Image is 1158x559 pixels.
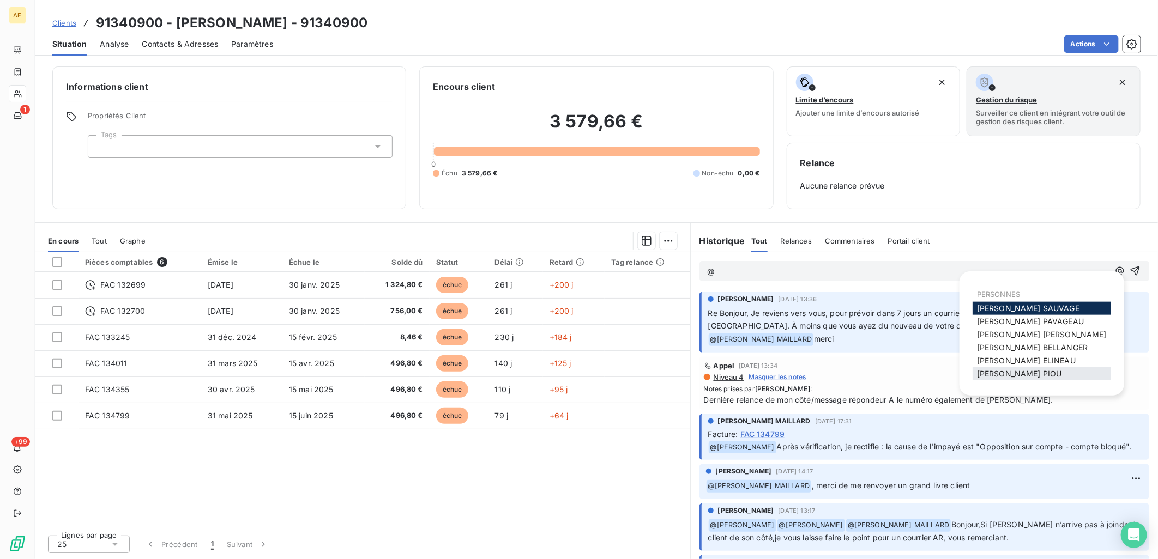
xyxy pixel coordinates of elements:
span: Niveau 4 [713,373,744,381]
span: Re Bonjour, Je reviens vers vous, pour prévoir dans 7 jours un courrier AR si pas de retour entre... [708,308,1087,330]
div: Statut [436,258,482,266]
span: @ [707,266,715,276]
span: échue [436,381,469,398]
span: Surveiller ce client en intégrant votre outil de gestion des risques client. [976,108,1131,126]
span: Relances [781,236,812,245]
h3: 91340900 - [PERSON_NAME] - 91340900 [96,13,367,33]
span: [DATE] [208,280,233,289]
div: Open Intercom Messenger [1121,522,1147,548]
span: Tout [92,236,107,245]
span: @ [PERSON_NAME] [709,441,776,454]
span: Aucune relance prévue [800,180,1127,191]
span: Masquer les notes [749,372,806,382]
span: [PERSON_NAME] MAILLARD [718,416,811,426]
span: FAC 134355 [85,385,130,394]
span: FAC 134011 [85,359,128,368]
span: merci [814,334,834,343]
span: échue [436,408,469,424]
span: Dernière relance de mon côté/message répondeur A le numéro également de [PERSON_NAME]. [704,394,1145,405]
span: PERSONNES [977,290,1020,299]
span: [PERSON_NAME] [716,466,772,476]
span: 261 j [495,280,512,289]
span: 496,80 € [371,358,423,369]
button: Limite d’encoursAjouter une limite d’encours autorisé [787,66,961,136]
h6: Historique [691,234,745,247]
span: 140 j [495,359,512,368]
h6: Informations client [66,80,393,93]
span: FAC 134799 [740,428,785,440]
span: [PERSON_NAME] BELLANGER [977,343,1088,352]
span: [PERSON_NAME] [718,294,774,304]
span: 496,80 € [371,384,423,395]
span: Situation [52,39,87,50]
span: +200 j [550,306,574,315]
span: Paramètres [231,39,273,50]
span: Propriétés Client [88,111,393,126]
span: échue [436,329,469,345]
span: +200 j [550,280,574,289]
span: 15 juin 2025 [289,411,333,420]
span: Ajouter une limite d’encours autorisé [796,108,920,117]
span: [PERSON_NAME] [755,385,810,393]
span: 15 avr. 2025 [289,359,334,368]
span: [PERSON_NAME] [718,506,774,515]
span: +125 j [550,359,571,368]
span: 110 j [495,385,511,394]
span: 6 [157,257,167,267]
span: 1 [20,105,30,114]
h2: 3 579,66 € [433,111,759,143]
span: 15 mai 2025 [289,385,334,394]
span: 0,00 € [738,168,760,178]
button: 1 [204,533,220,556]
div: Retard [550,258,598,266]
span: Contacts & Adresses [142,39,218,50]
span: [DATE] 13:17 [779,507,816,514]
span: Tout [751,236,768,245]
span: En cours [48,236,79,245]
button: Précédent [138,533,204,556]
span: [DATE] 17:31 [815,418,852,424]
input: Ajouter une valeur [97,142,106,151]
span: 31 mars 2025 [208,359,258,368]
span: [PERSON_NAME] PIOU [977,369,1062,378]
a: 1 [9,107,26,124]
span: +99 [11,437,30,447]
span: échue [436,277,469,293]
span: FAC 132699 [100,279,146,290]
span: [PERSON_NAME] PAVAGEAU [977,317,1084,326]
span: 0 [431,160,436,168]
span: 8,46 € [371,332,423,343]
span: Notes prises par : [704,384,1145,394]
button: Suivant [220,533,275,556]
span: 261 j [495,306,512,315]
span: 25 [57,539,67,550]
span: 1 324,80 € [371,279,423,290]
span: 3 579,66 € [462,168,498,178]
span: Commentaires [825,236,875,245]
span: 30 janv. 2025 [289,280,340,289]
span: Non-échu [702,168,734,178]
span: +64 j [550,411,569,420]
span: Appel [714,361,735,370]
span: 496,80 € [371,410,423,421]
span: 15 févr. 2025 [289,332,337,342]
span: 30 janv. 2025 [289,306,340,315]
span: FAC 132700 [100,306,146,317]
span: FAC 133245 [85,332,130,342]
img: Logo LeanPay [9,535,26,552]
span: @ [PERSON_NAME] [709,519,776,532]
div: Solde dû [371,258,423,266]
span: 31 mai 2025 [208,411,253,420]
span: [PERSON_NAME] ELINEAU [977,356,1076,365]
span: , merci de me renvoyer un grand livre client [812,481,970,490]
span: 230 j [495,332,514,342]
span: +184 j [550,332,572,342]
span: échue [436,355,469,372]
span: Analyse [100,39,129,50]
span: @ [PERSON_NAME] [777,519,845,532]
span: [PERSON_NAME] [PERSON_NAME] [977,330,1107,339]
span: Gestion du risque [976,95,1037,104]
h6: Relance [800,156,1127,169]
span: 756,00 € [371,306,423,317]
div: AE [9,7,26,24]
